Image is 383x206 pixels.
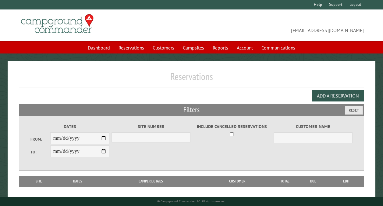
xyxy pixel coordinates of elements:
[30,123,109,130] label: Dates
[22,176,56,187] th: Site
[193,123,271,130] label: Include Cancelled Reservations
[179,42,208,53] a: Campsites
[84,42,114,53] a: Dashboard
[345,106,363,115] button: Reset
[115,42,148,53] a: Reservations
[274,123,353,130] label: Customer Name
[56,176,100,187] th: Dates
[19,12,95,36] img: Campground Commander
[192,17,364,34] span: [EMAIL_ADDRESS][DOMAIN_NAME]
[273,176,297,187] th: Total
[258,42,299,53] a: Communications
[30,149,50,155] label: To:
[202,176,272,187] th: Customer
[329,176,364,187] th: Edit
[157,199,226,203] small: © Campground Commander LLC. All rights reserved.
[209,42,232,53] a: Reports
[233,42,257,53] a: Account
[100,176,202,187] th: Camper Details
[312,90,364,101] button: Add a Reservation
[19,104,364,116] h2: Filters
[297,176,329,187] th: Due
[19,71,364,87] h1: Reservations
[112,123,190,130] label: Site Number
[30,136,50,142] label: From:
[149,42,178,53] a: Customers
